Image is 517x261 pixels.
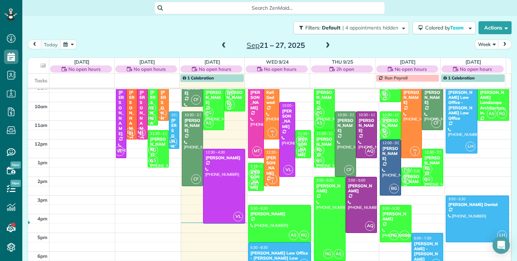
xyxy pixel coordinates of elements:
[400,230,409,240] span: AS
[266,150,286,155] span: 12:30 - 2:30
[160,90,166,136] div: [PERSON_NAME]
[305,24,320,31] span: Filters:
[266,59,289,65] a: Wed 9/24
[316,131,336,136] span: 11:30 - 1:30
[35,104,48,109] span: 10am
[296,136,306,146] span: AS
[10,180,21,187] span: New
[424,150,444,155] span: 12:30 - 2:30
[250,211,309,216] div: [PERSON_NAME]
[225,100,235,109] span: AS
[336,65,354,73] span: 2h open
[466,59,481,65] a: [DATE]
[414,236,431,241] span: 5:00 - 7:30
[478,21,512,34] button: Actions
[316,137,333,152] div: [PERSON_NAME]
[231,41,321,49] h2: 21 – 27, 2025
[160,111,164,115] span: YR
[191,95,201,105] span: CF
[381,117,390,127] span: AS
[323,249,333,259] span: RG
[134,65,166,73] span: No open hours
[204,118,213,128] span: AS
[247,41,260,50] span: Sep
[334,249,343,259] span: AS
[402,174,412,184] span: RG
[425,24,466,31] span: Colored by
[282,109,293,129] div: [PERSON_NAME]
[264,65,296,73] span: No open hours
[296,146,306,156] span: RG
[381,128,390,137] span: RG
[171,113,193,117] span: 10:30 - 12:30
[283,165,293,175] span: VL
[249,169,258,178] span: AS
[385,75,408,81] span: Run Payroll
[150,131,170,136] span: 11:30 - 1:30
[315,118,324,128] span: AS
[497,109,507,119] span: RG
[382,146,399,161] div: [PERSON_NAME]
[199,65,231,73] span: No open hours
[299,230,309,240] span: RG
[342,24,398,31] span: | 4 appointments hidden
[289,230,298,240] span: AS
[443,75,475,81] span: 1 Celebration
[475,40,499,49] button: Week
[206,150,225,155] span: 12:30 - 4:30
[37,160,48,165] span: 1pm
[183,75,214,81] span: 1 Celebration
[348,183,375,194] div: [PERSON_NAME]
[37,216,48,221] span: 4pm
[382,113,404,117] span: 10:30 - 12:00
[171,118,177,164] div: [PERSON_NAME]
[322,24,341,31] span: Default
[268,132,277,138] small: 1
[480,90,507,116] div: [PERSON_NAME] Landscape Architecture, In.
[205,155,243,160] div: [PERSON_NAME]
[382,206,400,211] span: 3:30 - 5:30
[125,128,135,137] span: BG
[460,65,492,73] span: No open hours
[249,179,258,189] span: RG
[290,21,409,34] a: Filters: Default | 4 appointments hidden
[184,113,204,117] span: 10:30 - 2:30
[315,145,324,155] span: AS
[348,178,365,183] span: 2:00 - 5:00
[150,90,156,136] div: [PERSON_NAME]
[410,150,419,157] small: 1
[167,137,177,147] span: LH
[487,109,496,119] span: AS
[337,113,357,117] span: 10:30 - 2:00
[424,155,441,171] div: [PERSON_NAME]
[148,145,158,155] span: RG
[315,108,324,118] span: RG
[252,146,262,156] span: MT
[423,164,432,174] span: AS
[10,161,21,169] span: New
[382,141,402,145] span: 12:00 - 3:00
[266,155,278,176] div: [PERSON_NAME]
[402,164,412,174] span: AS
[270,176,274,180] span: YR
[251,164,268,169] span: 1:15 - 2:45
[282,103,301,108] span: 10:00 - 2:00
[114,146,124,156] span: VL
[129,90,135,136] div: [PERSON_NAME]
[250,90,262,111] div: [PERSON_NAME]
[316,178,334,183] span: 2:00 - 6:30
[332,59,353,65] a: Thu 9/25
[191,174,201,184] span: CF
[35,141,48,147] span: 12pm
[389,184,399,193] span: BG
[382,211,409,222] div: [PERSON_NAME]
[381,90,390,100] span: RG
[423,174,432,184] span: RG
[413,21,476,34] button: Colored byTeam
[74,59,90,65] a: [DATE]
[400,59,415,65] a: [DATE]
[204,59,220,65] a: [DATE]
[41,40,61,49] button: today
[148,156,158,165] span: AS
[28,40,41,49] button: prev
